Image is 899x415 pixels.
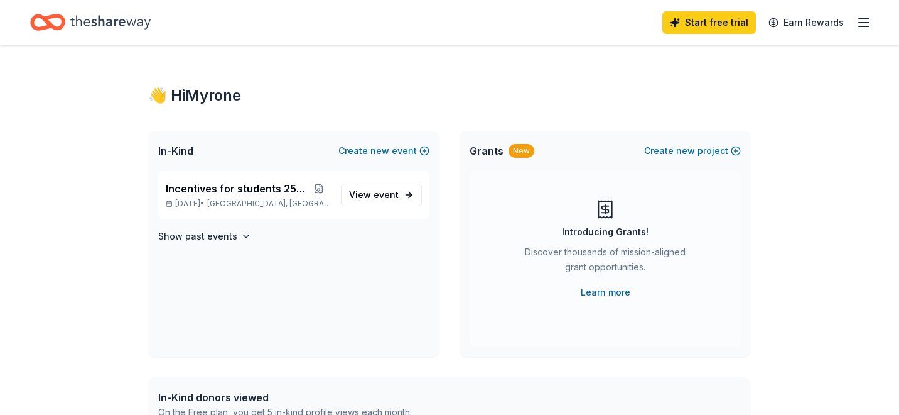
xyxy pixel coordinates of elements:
[662,11,756,34] a: Start free trial
[520,245,691,280] div: Discover thousands of mission-aligned grant opportunities.
[158,143,193,158] span: In-Kind
[509,144,534,158] div: New
[676,143,695,158] span: new
[374,189,399,200] span: event
[581,285,630,300] a: Learn more
[370,143,389,158] span: new
[644,143,741,158] button: Createnewproject
[338,143,429,158] button: Createnewevent
[166,181,307,196] span: Incentives for students 25-26
[349,187,399,202] span: View
[158,229,251,244] button: Show past events
[158,390,412,405] div: In-Kind donors viewed
[207,199,331,209] span: [GEOGRAPHIC_DATA], [GEOGRAPHIC_DATA]
[341,184,422,206] a: View event
[562,224,649,240] div: Introducing Grants!
[166,199,331,209] p: [DATE] •
[148,86,751,106] div: 👋 Hi Myrone
[30,8,151,37] a: Home
[470,143,503,158] span: Grants
[761,11,851,34] a: Earn Rewards
[158,229,237,244] h4: Show past events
